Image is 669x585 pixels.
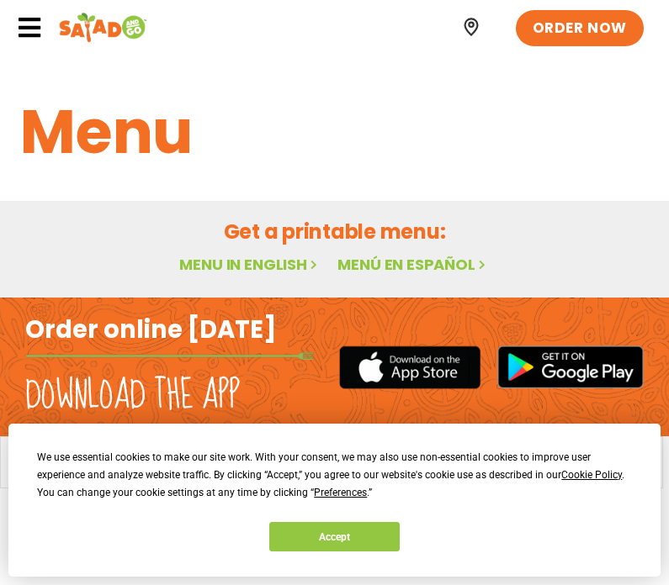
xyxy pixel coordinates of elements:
[561,469,622,481] span: Cookie Policy
[37,449,631,502] div: We use essential cookies to make our site work. With your consent, we may also use non-essential ...
[269,522,399,551] button: Accept
[497,345,644,388] img: google_play
[8,424,661,577] div: Cookie Consent Prompt
[25,314,277,346] h2: Order online [DATE]
[339,344,481,390] img: appstore
[20,217,649,246] h2: Get a printable menu:
[20,87,649,177] h1: Menu
[516,10,644,47] a: ORDER NOW
[25,372,240,419] h2: Download the app
[59,11,147,45] img: Header logo
[314,487,367,498] span: Preferences
[337,254,489,275] a: Menú en español
[179,254,321,275] a: Menu in English
[25,352,314,360] img: fork
[533,18,627,39] span: ORDER NOW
